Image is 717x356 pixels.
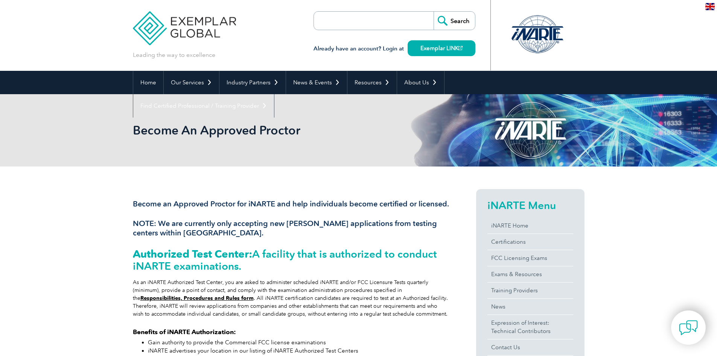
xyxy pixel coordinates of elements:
a: FCC Licensing Exams [487,250,573,266]
a: Our Services [164,71,219,94]
strong: Authorized Test Center: [133,248,252,260]
h3: Become an Approved Proctor for iNARTE and help individuals become certified or licensed. [133,199,449,209]
a: Training Providers [487,283,573,298]
a: About Us [397,71,444,94]
li: iNARTE advertises your location in our listing of iNARTE Authorized Test Centers [148,347,449,355]
a: Home [133,71,163,94]
h2: Become An Approved Proctor [133,124,449,136]
h2: A facility that is authorized to conduct iNARTE examinations. [133,248,449,272]
a: Exemplar LINK [408,40,475,56]
a: Responsibilities, Procedures and Rules form [140,295,254,301]
h3: NOTE: We are currently only accepting new [PERSON_NAME] applications from testing centers within ... [133,219,449,238]
img: en [705,3,715,10]
div: As an iNARTE Authorized Test Center, you are asked to administer scheduled iNARTE and/or FCC Lice... [133,278,449,318]
a: News & Events [286,71,347,94]
li: Gain authority to provide the Commercial FCC license examinations [148,338,449,347]
a: iNARTE Home [487,218,573,234]
input: Search [434,12,475,30]
img: open_square.png [458,46,463,50]
h3: Already have an account? Login at [314,44,475,53]
img: contact-chat.png [679,318,698,337]
a: Industry Partners [219,71,286,94]
h2: iNARTE Menu [487,199,573,211]
a: Find Certified Professional / Training Provider [133,94,274,118]
a: Certifications [487,234,573,250]
a: Resources [347,71,397,94]
a: Expression of Interest:Technical Contributors [487,315,573,339]
a: Exams & Resources [487,266,573,282]
strong: Benefits of iNARTE Authorization: [133,328,236,336]
a: News [487,299,573,315]
a: Contact Us [487,339,573,355]
p: Leading the way to excellence [133,51,215,59]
